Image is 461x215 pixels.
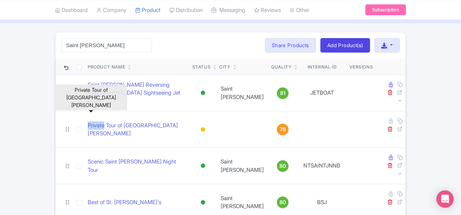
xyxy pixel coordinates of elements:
a: Share Products [265,38,316,53]
a: 80 [271,160,294,172]
a: Best of St. [PERSON_NAME]'s [88,198,161,207]
a: Saint [PERSON_NAME] Reversing [GEOGRAPHIC_DATA] Sightseeing Jet Boat [88,81,187,106]
a: 81 [271,87,294,99]
span: 80 [279,198,286,206]
div: Quality [271,64,291,70]
td: Saint [PERSON_NAME] [216,75,268,111]
span: 80 [279,162,286,170]
span: 81 [280,89,286,97]
input: Search product name, city, or interal id [61,38,152,52]
span: 75 [280,125,286,133]
div: Active [199,197,207,208]
div: Building [199,124,207,135]
a: Add Product(s) [320,38,370,53]
td: NTSAINTJNNB [297,148,346,184]
a: Subscription [365,4,406,15]
div: Status [192,64,211,70]
div: Product Name [88,64,125,70]
th: Versions [346,58,376,75]
a: Scenic Saint [PERSON_NAME] Night Tour [88,158,187,174]
div: Active [199,88,207,98]
div: Private Tour of [GEOGRAPHIC_DATA][PERSON_NAME] [55,84,127,110]
a: Private Tour of [GEOGRAPHIC_DATA][PERSON_NAME] [88,121,187,138]
td: Saint [PERSON_NAME] [216,148,268,184]
a: 75 [271,124,294,135]
div: Open Intercom Messenger [436,190,454,208]
div: Active [199,161,207,171]
a: 80 [271,197,294,208]
td: JETBOAT [297,75,346,111]
th: Internal ID [297,58,346,75]
div: City [219,64,230,70]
